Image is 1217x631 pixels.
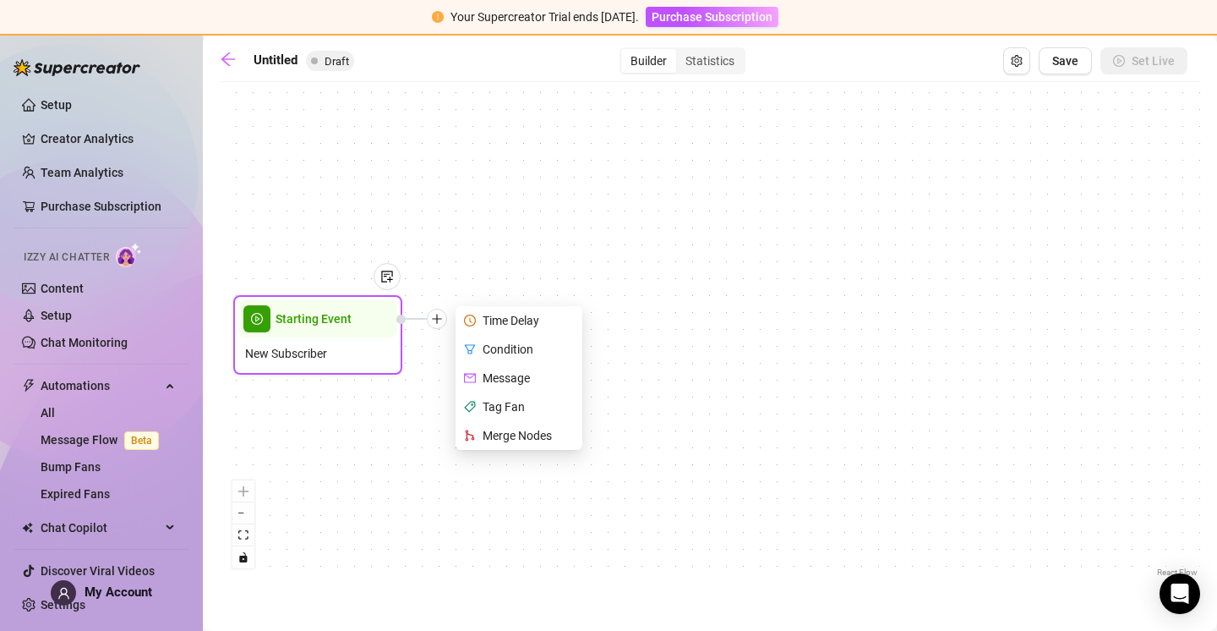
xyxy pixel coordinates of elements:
div: Condition [459,335,582,364]
span: New Subscriber [245,344,327,363]
span: plus [431,313,443,325]
img: Sticky Note [380,270,394,283]
span: clock-circle [464,315,476,326]
button: Set Live [1100,47,1187,74]
span: Automations [41,372,161,399]
button: fit view [232,524,254,546]
a: Setup [41,309,72,322]
span: setting [1011,55,1023,67]
span: Izzy AI Chatter [24,250,109,266]
div: Message [459,364,582,392]
a: Purchase Subscription [41,200,161,213]
div: Sticky Noteplay-circleStarting EventNew Subscriberclock-circleTime DelayfilterConditionmailMessag... [233,295,402,375]
button: zoom out [232,502,254,524]
span: Draft [325,55,349,68]
img: AI Chatter [116,243,142,267]
div: React Flow controls [232,480,254,568]
a: arrow-left [220,51,245,71]
button: Open Exit Rules [1003,47,1030,74]
a: Purchase Subscription [646,10,778,24]
span: Your Supercreator Trial ends [DATE]. [450,10,639,24]
a: Content [41,282,84,295]
a: Setup [41,98,72,112]
span: user [57,587,70,600]
a: Chat Monitoring [41,336,128,349]
span: thunderbolt [22,379,35,392]
div: Statistics [676,49,744,73]
div: Tag Fan [459,392,582,421]
a: Settings [41,598,85,612]
span: filter [464,343,476,355]
img: Chat Copilot [22,522,33,534]
img: logo-BBDzfeDw.svg [14,59,140,76]
span: Beta [124,431,159,450]
button: toggle interactivity [232,546,254,568]
span: merge [464,430,476,442]
span: tag [464,401,476,413]
button: Purchase Subscription [646,7,778,27]
span: Purchase Subscription [652,10,772,24]
strong: Untitled [254,52,297,68]
a: Message FlowBeta [41,433,166,447]
div: Builder [621,49,676,73]
span: mail [464,372,476,384]
span: exclamation-circle [432,11,444,23]
span: Starting Event [276,310,352,328]
div: segmented control [619,47,745,74]
span: play-circle [243,305,270,332]
span: Chat Copilot [41,514,161,541]
span: Save [1052,54,1078,68]
a: Discover Viral Videos [41,564,155,578]
a: Expired Fans [41,487,110,501]
a: Team Analytics [41,166,123,179]
span: My Account [85,584,152,600]
a: Creator Analytics [41,125,176,152]
div: Time Delay [459,306,582,335]
button: Save Flow [1039,47,1092,74]
div: Merge Nodes [459,421,582,450]
a: Bump Fans [41,460,101,474]
div: Open Intercom Messenger [1160,573,1200,614]
a: All [41,406,55,420]
a: React Flow attribution [1157,568,1198,577]
span: arrow-left [220,51,237,68]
